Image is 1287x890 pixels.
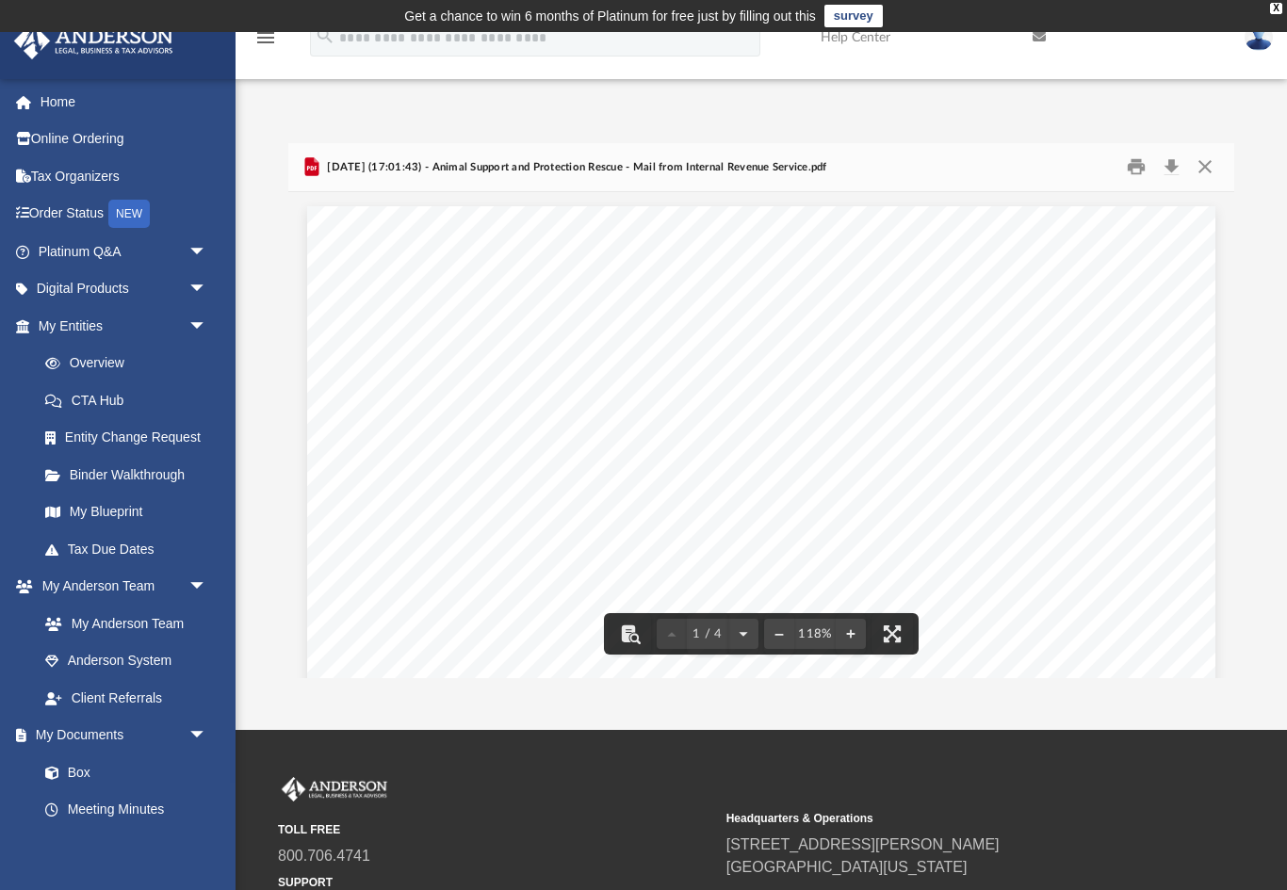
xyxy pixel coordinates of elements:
a: Overview [26,345,236,382]
img: Anderson Advisors Platinum Portal [8,23,179,59]
button: Close [1188,153,1222,182]
button: Download [1154,153,1188,182]
i: menu [254,26,277,49]
a: Tax Organizers [13,157,236,195]
button: Zoom in [836,613,866,655]
a: Digital Productsarrow_drop_down [13,270,236,308]
a: menu [254,36,277,49]
a: Home [13,83,236,121]
a: My Entitiesarrow_drop_down [13,307,236,345]
span: 1 / 4 [687,628,728,640]
img: Anderson Advisors Platinum Portal [278,777,391,801]
a: Online Ordering [13,121,236,158]
span: arrow_drop_down [188,717,226,755]
a: Box [26,753,217,791]
div: Current zoom level [794,628,836,640]
a: Order StatusNEW [13,195,236,234]
a: Anderson System [26,642,226,680]
i: search [315,25,335,46]
a: 800.706.4741 [278,848,370,864]
button: Print [1117,153,1155,182]
a: Client Referrals [26,679,226,717]
a: My Blueprint [26,494,226,531]
a: [STREET_ADDRESS][PERSON_NAME] [726,836,1000,852]
a: My Anderson Team [26,605,217,642]
a: Platinum Q&Aarrow_drop_down [13,233,236,270]
a: Entity Change Request [26,419,236,457]
button: Next page [728,613,758,655]
div: close [1270,3,1282,14]
a: Tax Due Dates [26,530,236,568]
a: Meeting Minutes [26,791,226,829]
span: arrow_drop_down [188,568,226,607]
button: 1 / 4 [687,613,728,655]
a: My Anderson Teamarrow_drop_down [13,568,226,606]
div: Document Viewer [288,192,1234,678]
button: Toggle findbar [610,613,651,655]
small: Headquarters & Operations [726,810,1162,827]
span: arrow_drop_down [188,307,226,346]
a: My Documentsarrow_drop_down [13,717,226,754]
a: Binder Walkthrough [26,456,236,494]
span: arrow_drop_down [188,233,226,271]
div: Preview [288,143,1234,679]
a: [GEOGRAPHIC_DATA][US_STATE] [726,859,968,875]
span: [DATE] (17:01:43) - Animal Support and Protection Rescue - Mail from Internal Revenue Service.pdf [323,159,827,176]
a: CTA Hub [26,381,236,419]
a: survey [824,5,883,27]
span: arrow_drop_down [188,270,226,309]
button: Zoom out [764,613,794,655]
div: NEW [108,200,150,228]
button: Enter fullscreen [872,613,913,655]
div: Get a chance to win 6 months of Platinum for free just by filling out this [404,5,816,27]
div: File preview [288,192,1234,678]
img: User Pic [1245,24,1273,51]
small: TOLL FREE [278,821,713,838]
